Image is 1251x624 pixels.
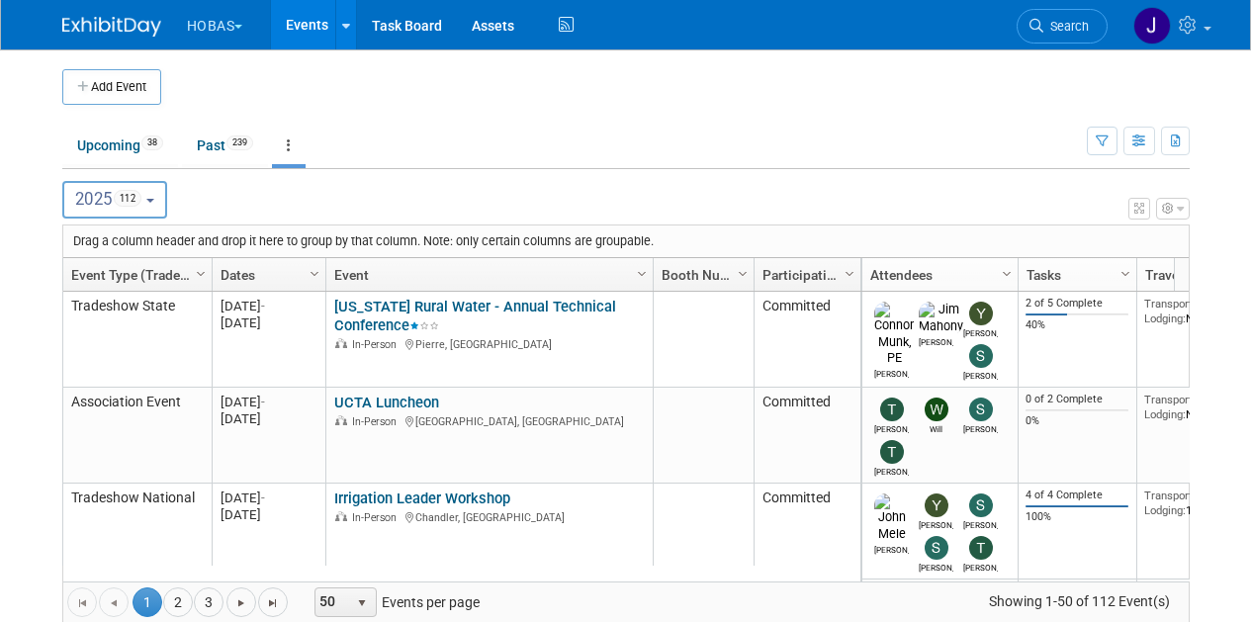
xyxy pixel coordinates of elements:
span: Go to the previous page [106,595,122,611]
span: - [261,395,265,409]
span: Lodging: [1144,503,1186,517]
span: Lodging: [1144,312,1186,325]
span: In-Person [352,415,402,428]
img: Jeffrey LeBlanc [1133,7,1171,45]
span: Events per page [289,587,499,617]
span: Column Settings [634,266,650,282]
img: Sam Juliano [969,344,993,368]
td: Committed [754,292,860,388]
a: 3 [194,587,223,617]
a: Event Type (Tradeshow National, Regional, State, Sponsorship, Assoc Event) [71,258,199,292]
div: Jim Mahony [919,334,953,347]
span: Showing 1-50 of 112 Event(s) [970,587,1188,615]
div: 0% [1026,414,1128,428]
span: Go to the next page [233,595,249,611]
span: Transport: [1144,489,1196,502]
a: Column Settings [190,258,212,288]
span: Go to the last page [265,595,281,611]
td: Tradeshow National [63,484,212,579]
img: ExhibitDay [62,17,161,37]
div: Tracy DeJarnett [963,560,998,573]
img: Stephen Alston [969,493,993,517]
img: Ted Woolsey [880,398,904,421]
span: 38 [141,135,163,150]
span: Lodging: [1144,407,1186,421]
a: Booth Number [662,258,741,292]
span: Transport: [1144,297,1196,311]
div: Connor Munk, PE [874,366,909,379]
div: Yvonne Green [963,325,998,338]
a: Column Settings [304,258,325,288]
div: [DATE] [221,490,316,506]
div: Pierre, [GEOGRAPHIC_DATA] [334,335,644,352]
div: Drag a column header and drop it here to group by that column. Note: only certain columns are gro... [63,225,1189,257]
img: Tracy DeJarnett [969,536,993,560]
div: Yvonne Green [919,517,953,530]
a: Column Settings [839,258,860,288]
div: Will Stafford [919,421,953,434]
img: Tracy DeJarnett [880,440,904,464]
span: Column Settings [999,266,1015,282]
div: Chandler, [GEOGRAPHIC_DATA] [334,508,644,525]
span: - [261,490,265,505]
img: Connor Munk, PE [874,302,914,365]
div: Sam Juliano [963,368,998,381]
div: Tracy DeJarnett [874,464,909,477]
div: 100% [1026,510,1128,524]
span: Transport: [1144,393,1196,406]
img: Sam Juliano [925,536,948,560]
div: Sam Juliano [919,560,953,573]
span: Column Settings [307,266,322,282]
span: Go to the first page [74,595,90,611]
button: 2025112 [62,181,167,219]
span: 2025 [75,189,142,209]
a: Irrigation Leader Workshop [334,490,510,507]
a: UCTA Luncheon [334,394,439,411]
a: Go to the next page [226,587,256,617]
a: Past239 [182,127,268,164]
div: [DATE] [221,314,316,331]
div: 2 of 5 Complete [1026,297,1128,311]
div: 4 of 4 Complete [1026,489,1128,502]
a: Search [1017,9,1108,44]
a: Tasks [1027,258,1123,292]
a: Participation [762,258,848,292]
span: 112 [114,190,142,207]
span: In-Person [352,338,402,351]
img: In-Person Event [335,415,347,425]
button: Add Event [62,69,161,105]
img: Will Stafford [925,398,948,421]
td: Tradeshow State [63,292,212,388]
div: [GEOGRAPHIC_DATA], [GEOGRAPHIC_DATA] [334,412,644,429]
a: Column Settings [996,258,1018,288]
td: Committed [754,484,860,579]
img: Sam Juliano [969,398,993,421]
a: 2 [163,587,193,617]
span: 50 [315,588,349,616]
div: [DATE] [221,298,316,314]
a: Column Settings [1115,258,1136,288]
img: John Mele [874,493,909,541]
span: select [354,595,370,611]
a: Go to the last page [258,587,288,617]
td: Committed [754,388,860,484]
img: Jim Mahony [919,302,963,333]
div: 0 of 2 Complete [1026,393,1128,406]
td: Association Event [63,388,212,484]
span: Search [1043,19,1089,34]
div: [DATE] [221,410,316,427]
a: Attendees [870,258,1005,292]
div: John Mele [874,542,909,555]
a: Go to the previous page [99,587,129,617]
div: Sam Juliano [963,421,998,434]
a: Dates [221,258,313,292]
a: Column Settings [631,258,653,288]
div: 40% [1026,318,1128,332]
a: Upcoming38 [62,127,178,164]
span: Column Settings [735,266,751,282]
a: [US_STATE] Rural Water - Annual Technical Conference [334,298,616,334]
span: Column Settings [193,266,209,282]
div: [DATE] [221,394,316,410]
span: Column Settings [1117,266,1133,282]
img: In-Person Event [335,338,347,348]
